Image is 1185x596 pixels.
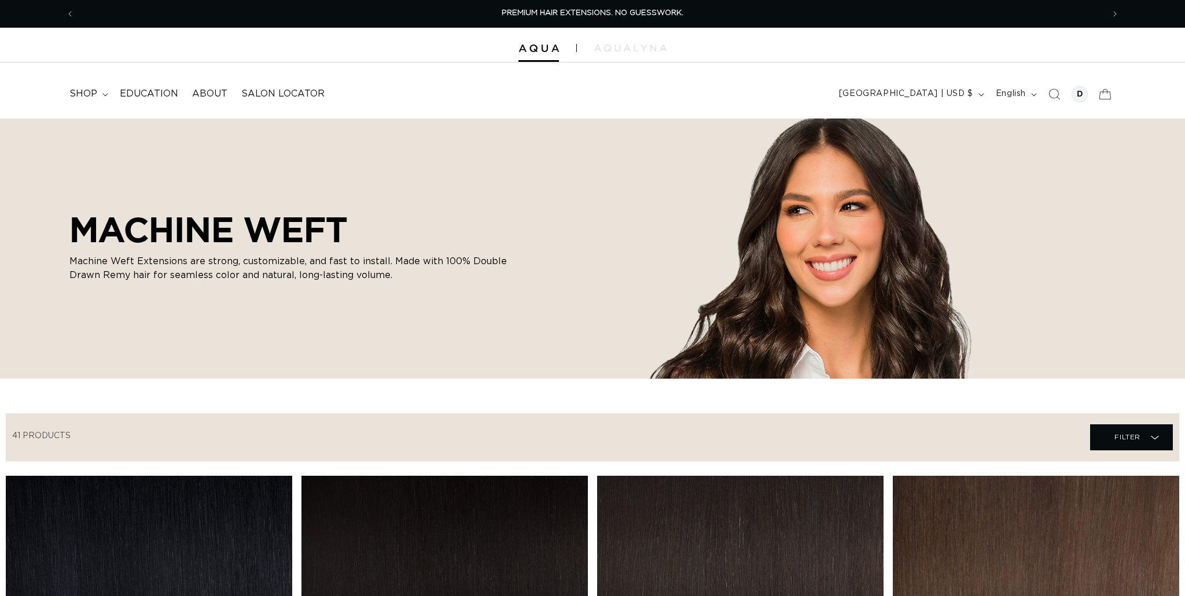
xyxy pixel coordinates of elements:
summary: shop [62,81,113,107]
p: Machine Weft Extensions are strong, customizable, and fast to install. Made with 100% Double Draw... [69,254,509,282]
span: [GEOGRAPHIC_DATA] | USD $ [839,88,973,100]
span: About [192,88,227,100]
a: Education [113,81,185,107]
span: PREMIUM HAIR EXTENSIONS. NO GUESSWORK. [502,9,683,17]
a: About [185,81,234,107]
summary: Filter [1090,424,1173,450]
span: Filter [1114,426,1140,448]
button: Next announcement [1102,3,1128,25]
span: shop [69,88,97,100]
button: English [989,83,1042,105]
span: English [996,88,1026,100]
img: aqualyna.com [594,45,667,51]
span: 41 products [12,432,71,440]
a: Salon Locator [234,81,332,107]
span: Salon Locator [241,88,325,100]
span: Education [120,88,178,100]
h2: MACHINE WEFT [69,209,509,250]
img: Aqua Hair Extensions [518,45,559,53]
button: [GEOGRAPHIC_DATA] | USD $ [832,83,989,105]
button: Previous announcement [57,3,83,25]
summary: Search [1042,82,1067,107]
